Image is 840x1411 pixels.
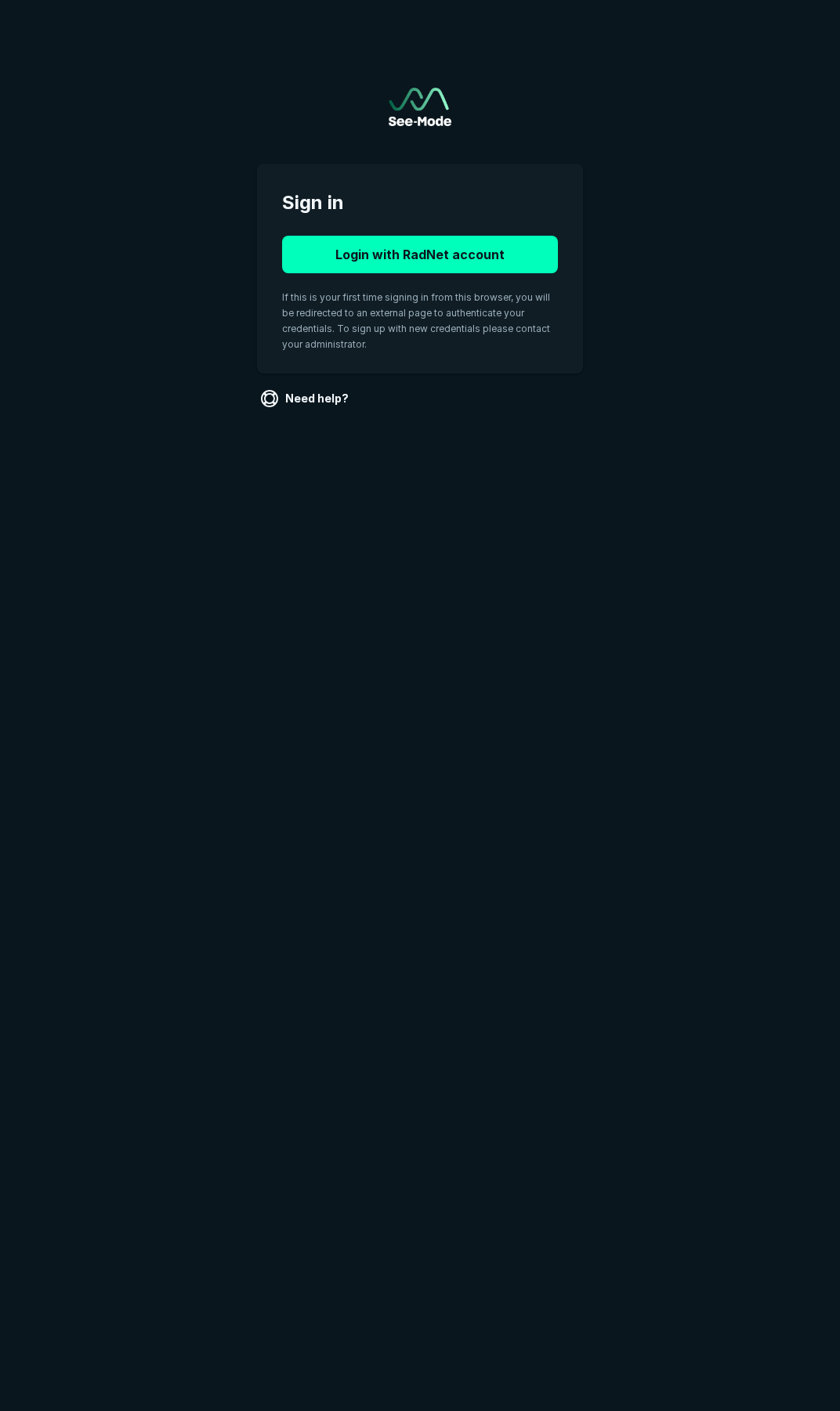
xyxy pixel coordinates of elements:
[282,236,558,273] button: Login with RadNet account
[389,88,451,126] img: See-Mode Logo
[282,189,558,217] span: Sign in
[282,291,550,350] span: If this is your first time signing in from this browser, you will be redirected to an external pa...
[389,88,451,126] a: Go to sign in
[257,386,355,411] a: Need help?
